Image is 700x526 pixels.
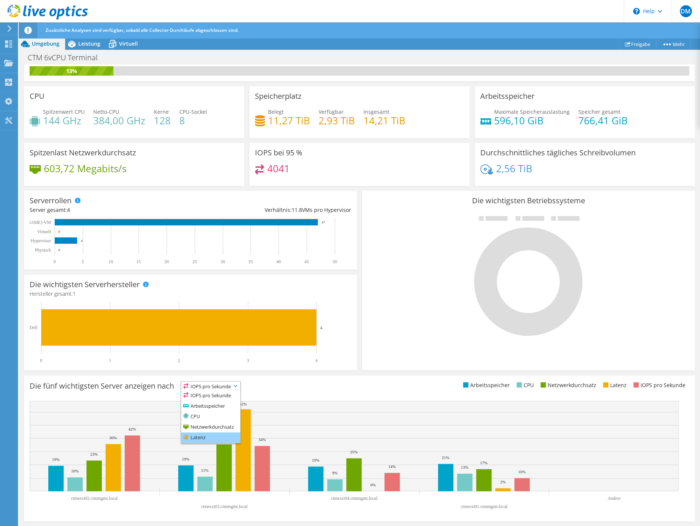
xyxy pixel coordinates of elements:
[496,164,532,173] h4: 2,56 TiB
[276,259,281,264] text: 40
[332,259,337,264] text: 50
[656,38,691,50] a: Mehr
[331,496,378,501] text: ctmesxi04.ctmmgmt.local
[619,38,656,50] a: Freigabe
[109,435,117,440] text: 36%
[680,5,692,17] span: DM
[67,206,70,213] span: 4
[31,238,51,243] text: Hypervisor
[201,504,248,509] text: ctmesxi03.ctmmgmt.local
[37,229,51,234] text: Virtuell
[58,230,60,234] text: 0
[633,8,640,15] svg: \n
[368,197,689,205] h3: Die wichtigsten Betriebssysteme
[71,496,118,501] text: ctmesxi02.ctmmgmt.local
[128,427,136,431] text: 42%
[181,422,240,432] li: Netzwerkdurchsatz
[461,381,510,389] li: Arbeitsspeicher
[220,259,225,264] text: 30
[46,27,238,33] span: Zusätzliche Analysen sind verfügbar, sobald alle Collector-Durchläufe abgeschlossen sind.
[255,149,302,157] h3: IOPS bei 95 %
[515,381,534,389] li: CPU
[30,149,136,157] h3: Spitzenlast Netzwerkdurchsatz
[239,402,247,406] text: 62%
[93,108,119,115] span: Netto-CPU
[480,149,636,157] h3: Durchschnittliches tägliches Schreibvolumen
[164,259,169,264] text: 20
[480,92,535,100] h3: Arbeitsspeicher
[258,437,266,442] text: 34%
[181,390,240,401] li: IOPS pro Sekunde
[44,164,127,173] h4: 603,72 Megabits/s
[480,460,487,465] text: 17%
[518,469,526,474] text: 10%
[500,480,506,484] text: 2%
[35,247,51,253] text: Physisch
[494,108,570,115] span: Maximale Speicherauslastung
[539,381,596,389] li: Netzwerkdurchsatz
[178,358,180,363] text: 2
[181,432,240,443] li: Latenz
[154,108,169,115] span: Kerne
[319,116,355,125] h4: 2,93 TiB
[461,504,508,509] text: ctmesxi01.ctmmgmt.local
[119,40,138,47] span: Virtuell
[73,290,76,297] span: 1
[52,457,60,462] text: 19%
[30,92,45,100] h3: CPU
[30,206,190,214] div: Server gesamt:
[268,108,284,115] span: Belegt
[78,40,100,47] span: Leistung
[30,290,351,298] h4: Hersteller gesamt:
[315,358,317,363] text: 4
[93,116,145,125] h4: 384,00 GHz
[578,116,628,125] h4: 766,41 GiB
[201,468,209,472] text: 11%
[30,325,37,330] text: Dell
[30,197,71,205] h3: Serverrollen
[179,116,207,125] h4: 8
[363,108,389,115] span: Insgesamt
[601,381,627,389] li: Latenz
[631,381,685,389] li: IOPS pro Sekunde
[109,358,111,363] text: 1
[43,108,85,115] span: Spitzenwert CPU
[332,471,338,475] text: 9%
[363,116,405,125] h4: 14,21 TiB
[255,92,301,100] h3: Speicherplatz
[40,358,42,363] text: 0
[442,455,449,460] text: 21%
[267,164,290,173] h4: 4041
[109,259,113,264] text: 10
[43,116,85,125] h4: 144 GHz
[58,248,60,252] text: 0
[32,40,60,47] span: Umgebung
[181,381,240,390] span: IOPS pro Sekunde
[136,259,141,264] text: 15
[292,206,302,213] span: 11.8
[30,67,113,75] div: 13%
[388,464,396,469] text: 14%
[461,465,468,469] text: 13%
[182,457,189,461] text: 19%
[179,108,207,115] span: CPU-Sockel
[248,259,253,264] text: 35
[578,108,620,115] span: Speicher gesamt
[370,483,376,487] text: 0%
[154,116,171,125] h4: 128
[181,401,240,411] li: Arbeitsspeicher
[304,259,309,264] text: 45
[319,108,344,115] span: Verfügbar
[192,259,197,264] text: 25
[247,358,249,363] text: 3
[268,116,310,125] h4: 11,27 TiB
[30,280,140,289] h3: Die wichtigsten Serverhersteller
[71,469,79,473] text: 10%
[312,458,319,462] text: 19%
[54,259,56,264] text: 0
[181,411,240,422] li: CPU
[607,496,620,501] text: Andere
[322,221,325,224] text: 47
[82,259,84,264] text: 5
[320,325,322,330] text: 4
